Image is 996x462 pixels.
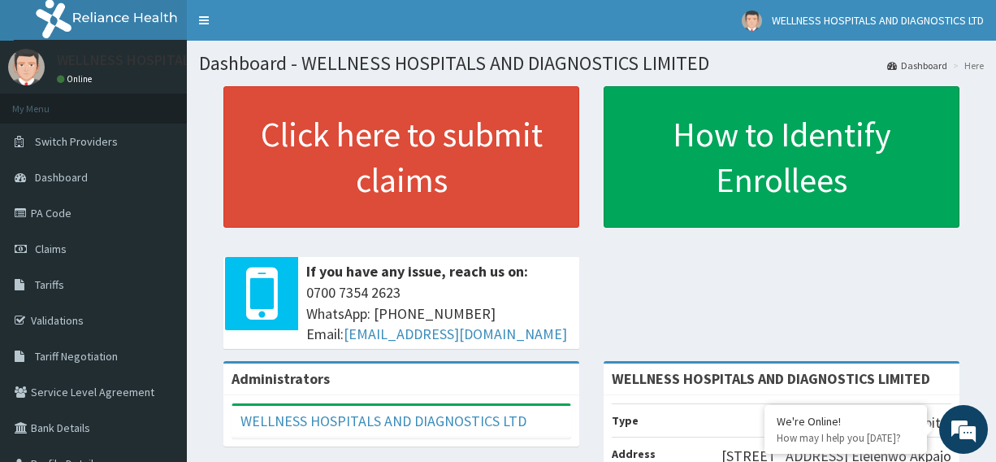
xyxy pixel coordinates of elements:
b: Address [612,447,656,461]
a: Click here to submit claims [223,86,579,228]
img: User Image [8,49,45,85]
li: Here [949,59,984,72]
strong: WELLNESS HOSPITALS AND DIAGNOSTICS LIMITED [612,369,930,388]
span: Switch Providers [35,134,118,149]
span: Tariff Negotiation [35,349,118,364]
b: Administrators [232,369,330,388]
b: Type [612,413,639,428]
a: Dashboard [887,59,947,72]
img: User Image [742,11,762,31]
a: How to Identify Enrollees [604,86,959,228]
div: We're Online! [777,414,915,429]
p: WELLNESS HOSPITALS AND DIAGNOSTICS LTD [57,53,345,68]
span: Dashboard [35,170,88,185]
a: Online [57,73,96,85]
h1: Dashboard - WELLNESS HOSPITALS AND DIAGNOSTICS LIMITED [199,53,984,74]
span: Tariffs [35,277,64,292]
p: How may I help you today? [777,431,915,445]
span: Claims [35,242,67,256]
a: [EMAIL_ADDRESS][DOMAIN_NAME] [344,325,567,343]
a: WELLNESS HOSPITALS AND DIAGNOSTICS LTD [240,412,526,430]
b: If you have any issue, reach us on: [306,262,528,281]
span: 0700 7354 2623 WhatsApp: [PHONE_NUMBER] Email: [306,282,571,345]
span: WELLNESS HOSPITALS AND DIAGNOSTICS LTD [772,13,984,28]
